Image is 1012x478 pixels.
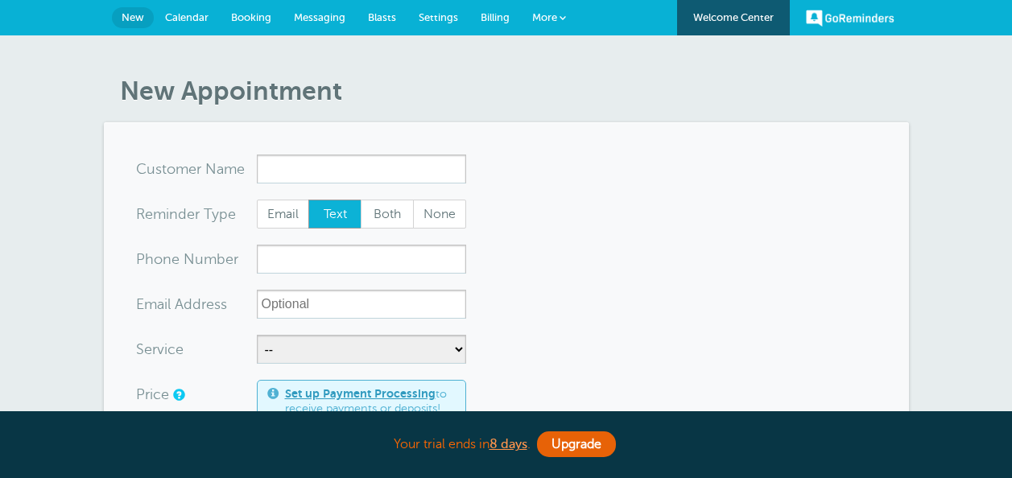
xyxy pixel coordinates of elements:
[537,431,616,457] a: Upgrade
[136,290,257,319] div: ress
[285,387,436,400] a: Set up Payment Processing
[231,11,271,23] span: Booking
[481,11,510,23] span: Billing
[136,297,164,311] span: Ema
[165,11,209,23] span: Calendar
[361,200,414,229] label: Both
[368,11,396,23] span: Blasts
[294,11,345,23] span: Messaging
[308,200,361,229] label: Text
[489,437,527,451] a: 8 days
[136,342,184,356] label: Service
[257,290,466,319] input: Optional
[162,162,217,176] span: tomer N
[136,387,169,402] label: Price
[532,11,557,23] span: More
[163,252,204,266] span: ne Nu
[112,7,154,28] a: New
[419,11,458,23] span: Settings
[136,252,163,266] span: Pho
[413,200,466,229] label: None
[136,207,236,221] label: Reminder Type
[122,11,144,23] span: New
[136,162,162,176] span: Cus
[361,200,413,228] span: Both
[258,200,309,228] span: Email
[309,200,361,228] span: Text
[173,389,183,400] a: An optional price for the appointment. If you set a price, you can include a payment link in your...
[136,245,257,274] div: mber
[164,297,201,311] span: il Add
[136,155,257,183] div: ame
[104,427,909,462] div: Your trial ends in .
[257,200,310,229] label: Email
[120,76,909,106] h1: New Appointment
[285,387,456,415] span: to receive payments or deposits!
[414,200,465,228] span: None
